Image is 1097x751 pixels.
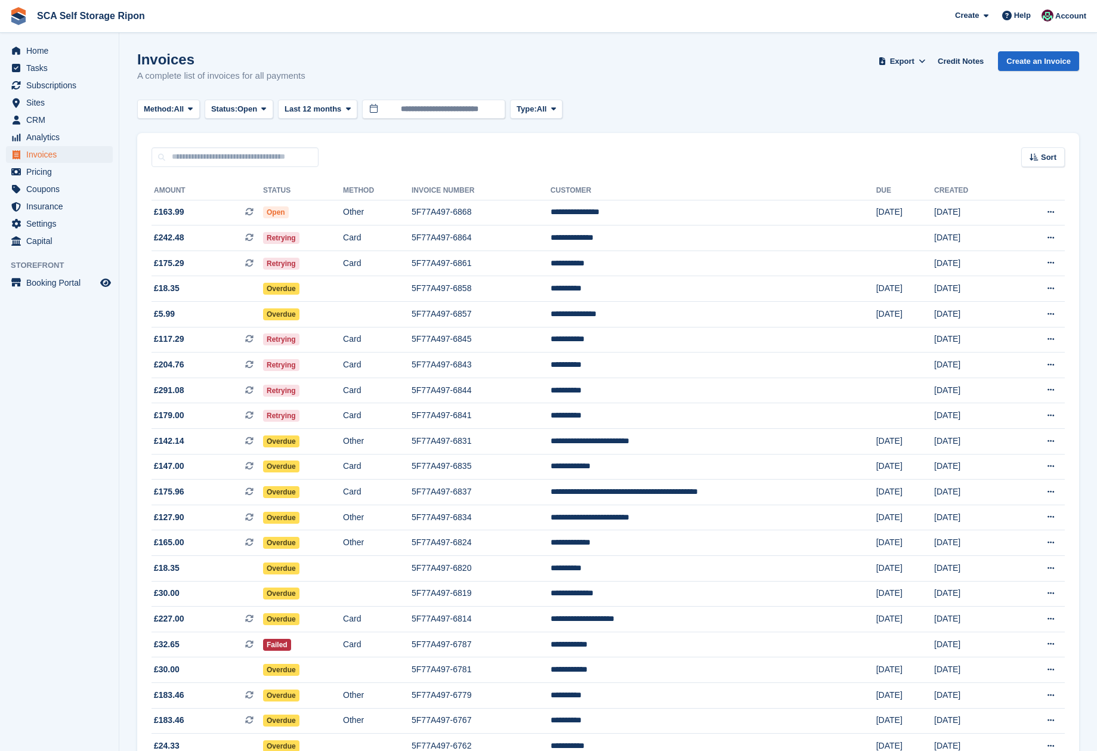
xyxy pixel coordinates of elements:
[343,682,412,708] td: Other
[26,198,98,215] span: Insurance
[934,225,1009,251] td: [DATE]
[32,6,150,26] a: SCA Self Storage Ripon
[1055,10,1086,22] span: Account
[537,103,547,115] span: All
[343,353,412,378] td: Card
[6,146,113,163] a: menu
[934,556,1009,582] td: [DATE]
[263,181,343,200] th: Status
[876,429,934,455] td: [DATE]
[517,103,537,115] span: Type:
[934,708,1009,734] td: [DATE]
[934,429,1009,455] td: [DATE]
[343,200,412,225] td: Other
[934,682,1009,708] td: [DATE]
[934,505,1009,530] td: [DATE]
[263,563,299,574] span: Overdue
[343,225,412,251] td: Card
[934,454,1009,480] td: [DATE]
[154,638,180,651] span: £32.65
[263,206,289,218] span: Open
[412,200,551,225] td: 5F77A497-6868
[6,129,113,146] a: menu
[263,486,299,498] span: Overdue
[263,512,299,524] span: Overdue
[876,581,934,607] td: [DATE]
[137,69,305,83] p: A complete list of invoices for all payments
[412,632,551,657] td: 5F77A497-6787
[6,215,113,232] a: menu
[412,353,551,378] td: 5F77A497-6843
[6,112,113,128] a: menu
[343,632,412,657] td: Card
[412,581,551,607] td: 5F77A497-6819
[152,181,263,200] th: Amount
[876,480,934,505] td: [DATE]
[934,302,1009,327] td: [DATE]
[876,51,928,71] button: Export
[934,632,1009,657] td: [DATE]
[933,51,988,71] a: Credit Notes
[26,233,98,249] span: Capital
[412,181,551,200] th: Invoice Number
[551,181,876,200] th: Customer
[26,94,98,111] span: Sites
[263,715,299,727] span: Overdue
[263,232,299,244] span: Retrying
[934,353,1009,378] td: [DATE]
[154,435,184,447] span: £142.14
[154,663,180,676] span: £30.00
[26,60,98,76] span: Tasks
[26,129,98,146] span: Analytics
[263,359,299,371] span: Retrying
[934,581,1009,607] td: [DATE]
[11,259,119,271] span: Storefront
[934,251,1009,276] td: [DATE]
[26,112,98,128] span: CRM
[154,206,184,218] span: £163.99
[510,100,563,119] button: Type: All
[412,454,551,480] td: 5F77A497-6835
[237,103,257,115] span: Open
[26,181,98,197] span: Coupons
[205,100,273,119] button: Status: Open
[174,103,184,115] span: All
[934,327,1009,353] td: [DATE]
[934,181,1009,200] th: Created
[412,225,551,251] td: 5F77A497-6864
[934,200,1009,225] td: [DATE]
[412,276,551,302] td: 5F77A497-6858
[263,588,299,599] span: Overdue
[263,690,299,701] span: Overdue
[154,333,184,345] span: £117.29
[154,613,184,625] span: £227.00
[6,198,113,215] a: menu
[343,378,412,403] td: Card
[26,146,98,163] span: Invoices
[263,664,299,676] span: Overdue
[154,231,184,244] span: £242.48
[6,77,113,94] a: menu
[211,103,237,115] span: Status:
[412,556,551,582] td: 5F77A497-6820
[412,480,551,505] td: 5F77A497-6837
[876,607,934,632] td: [DATE]
[955,10,979,21] span: Create
[26,163,98,180] span: Pricing
[412,505,551,530] td: 5F77A497-6834
[876,556,934,582] td: [DATE]
[876,200,934,225] td: [DATE]
[6,94,113,111] a: menu
[263,639,291,651] span: Failed
[137,100,200,119] button: Method: All
[263,333,299,345] span: Retrying
[278,100,357,119] button: Last 12 months
[154,308,175,320] span: £5.99
[1041,152,1056,163] span: Sort
[343,480,412,505] td: Card
[890,55,914,67] span: Export
[876,276,934,302] td: [DATE]
[263,537,299,549] span: Overdue
[343,251,412,276] td: Card
[343,708,412,734] td: Other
